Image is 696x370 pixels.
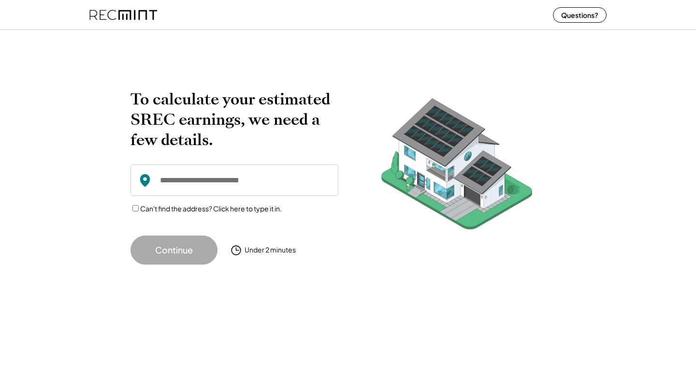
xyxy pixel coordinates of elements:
img: recmint-logotype%403x%20%281%29.jpeg [89,2,157,28]
img: RecMintArtboard%207.png [362,89,551,244]
button: Continue [130,236,217,265]
label: Can't find the address? Click here to type it in. [140,204,282,213]
div: Under 2 minutes [245,245,296,255]
h2: To calculate your estimated SREC earnings, we need a few details. [130,89,338,150]
button: Questions? [553,7,607,23]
